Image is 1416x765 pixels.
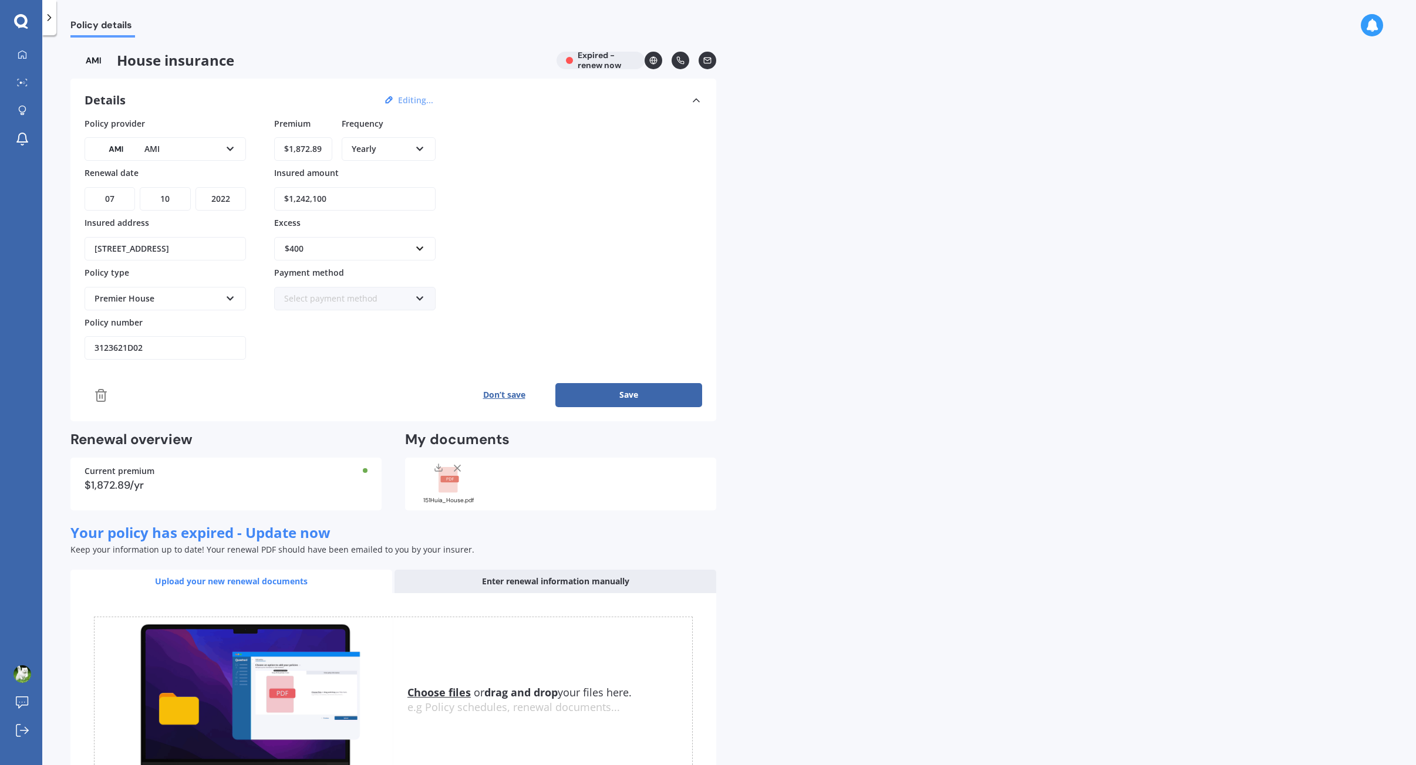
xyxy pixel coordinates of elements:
button: Don’t save [453,383,555,407]
span: Payment method [274,267,344,278]
img: AMI-text-1.webp [95,141,138,157]
div: Upload your new renewal documents [70,570,392,593]
span: Policy number [85,316,143,327]
span: Insured address [85,217,149,228]
span: Your policy has expired - Update now [70,523,331,542]
div: Current premium [85,467,368,475]
span: Policy type [85,267,129,278]
h2: Renewal overview [70,431,382,449]
div: Premier House [95,292,221,305]
div: e.g Policy schedules, renewal documents... [407,701,692,714]
u: Choose files [407,685,471,699]
span: Excess [274,217,301,228]
button: Save [555,383,702,407]
span: House insurance [70,52,547,69]
img: AOh14Gh5Tuj_-pDjldiPxipvbAjUDjp9eNCawYgy069U6g=s96-c [14,665,31,683]
button: Editing... [395,95,437,106]
div: AMI [95,143,221,155]
img: AMI-text-1.webp [70,52,117,69]
div: Yearly [352,143,410,155]
span: Policy details [70,19,135,35]
span: or your files here. [407,685,632,699]
div: Enter renewal information manually [395,570,716,593]
h3: Details [85,93,126,108]
span: Keep your information up to date! Your renewal PDF should have been emailed to you by your insurer. [70,544,474,555]
input: Enter policy number [85,336,246,360]
h2: My documents [405,431,510,449]
input: Enter amount [274,187,436,211]
input: Enter address [85,237,246,260]
span: Policy provider [85,117,145,128]
div: Select payment method [284,292,410,305]
span: Frequency [342,117,383,128]
div: $1,872.89/yr [85,480,368,490]
div: $400 [285,242,411,255]
input: Enter amount [274,137,332,161]
b: drag and drop [484,685,558,699]
span: Renewal date [85,167,139,178]
div: 151Huia_House.pdf [419,497,478,503]
span: Insured amount [274,167,339,178]
span: Premium [274,117,311,128]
